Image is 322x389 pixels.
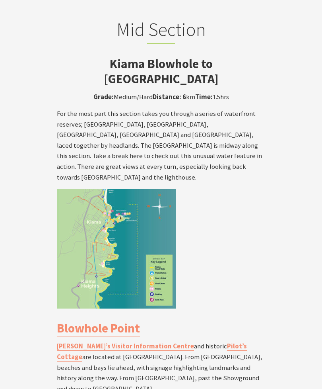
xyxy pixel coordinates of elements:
[104,56,219,87] strong: Kiama Blowhole to [GEOGRAPHIC_DATA]
[57,109,265,183] p: For the most part this section takes you through a series of waterfront reserves; [GEOGRAPHIC_DAT...
[57,342,194,351] a: [PERSON_NAME]’s Visitor Information Centre
[195,93,213,101] strong: Time:
[153,93,186,101] strong: Distance: 6
[57,92,265,103] p: Medium/Hard km 1.5hrs
[57,189,176,309] img: Kiama Coast Walk Mid Section
[57,18,265,44] h2: Mid Section
[57,320,140,336] a: Blowhole Point
[93,93,114,101] strong: Grade:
